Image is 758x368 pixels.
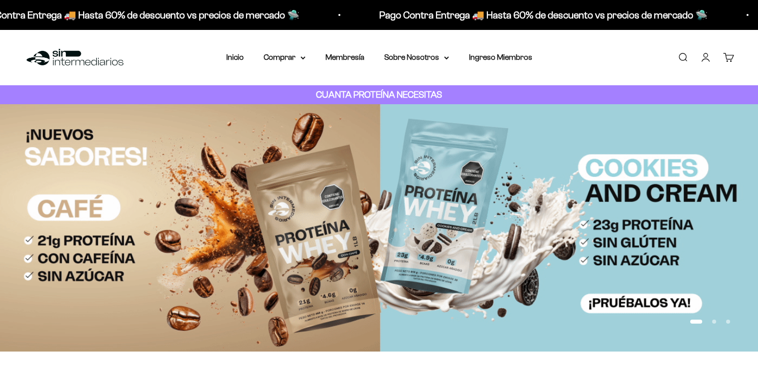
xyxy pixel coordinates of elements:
strong: CUANTA PROTEÍNA NECESITAS [316,89,442,100]
a: Ingreso Miembros [469,53,532,61]
summary: Comprar [264,51,305,64]
summary: Sobre Nosotros [384,51,449,64]
a: Membresía [325,53,364,61]
a: Inicio [226,53,244,61]
p: Pago Contra Entrega 🚚 Hasta 60% de descuento vs precios de mercado 🛸 [376,7,705,23]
